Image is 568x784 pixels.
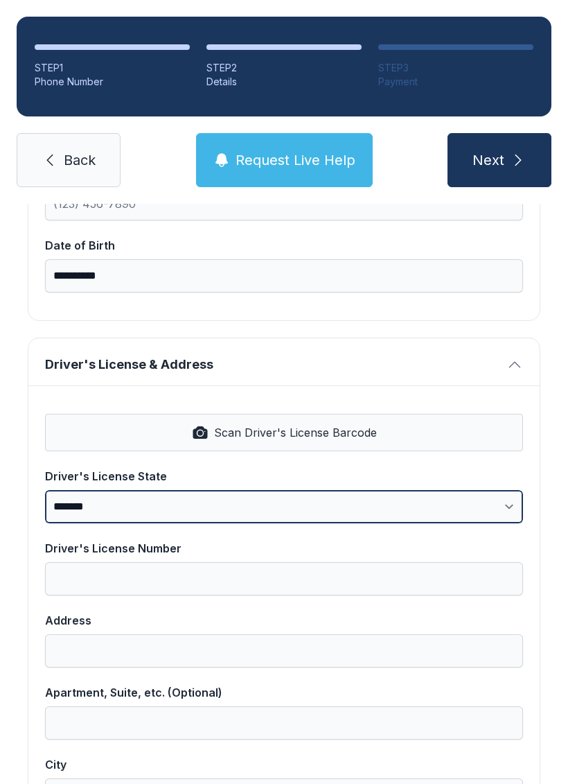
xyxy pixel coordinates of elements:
div: Address [45,612,523,629]
div: Phone Number [35,75,190,89]
input: Driver's License Number [45,562,523,595]
div: Apartment, Suite, etc. (Optional) [45,684,523,701]
input: Apartment, Suite, etc. (Optional) [45,706,523,740]
div: City [45,756,523,773]
span: Scan Driver's License Barcode [214,424,377,441]
div: Details [206,75,362,89]
input: Address [45,634,523,668]
button: Driver's License & Address [28,338,540,385]
div: Date of Birth [45,237,523,254]
div: STEP 1 [35,61,190,75]
span: Request Live Help [236,150,355,170]
span: Next [472,150,504,170]
input: Date of Birth [45,259,523,293]
input: Cell Phone [45,187,523,220]
div: Driver's License State [45,468,523,485]
div: STEP 2 [206,61,362,75]
select: Driver's License State [45,490,523,523]
span: Driver's License & Address [45,355,501,374]
span: Back [64,150,96,170]
div: STEP 3 [378,61,533,75]
div: Payment [378,75,533,89]
div: Driver's License Number [45,540,523,557]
